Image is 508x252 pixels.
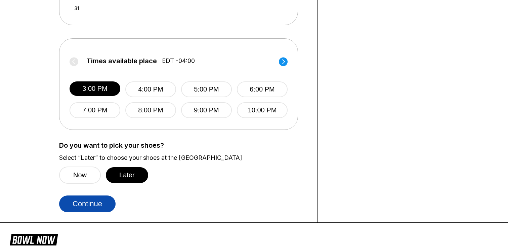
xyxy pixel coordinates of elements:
[106,167,148,183] button: Later
[59,142,307,149] label: Do you want to pick your shoes?
[125,81,176,97] button: 4:00 PM
[86,57,157,65] span: Times available place
[237,81,288,97] button: 6:00 PM
[181,81,232,97] button: 5:00 PM
[162,57,195,65] span: EDT -04:00
[181,102,232,118] button: 9:00 PM
[237,102,288,118] button: 10:00 PM
[125,102,176,118] button: 8:00 PM
[59,154,307,161] label: Select “Later” to choose your shoes at the [GEOGRAPHIC_DATA]
[59,195,116,212] button: Continue
[70,102,120,118] button: 7:00 PM
[72,4,81,13] div: Choose Sunday, August 31st, 2025
[59,167,101,184] button: Now
[70,81,120,96] button: 3:00 PM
